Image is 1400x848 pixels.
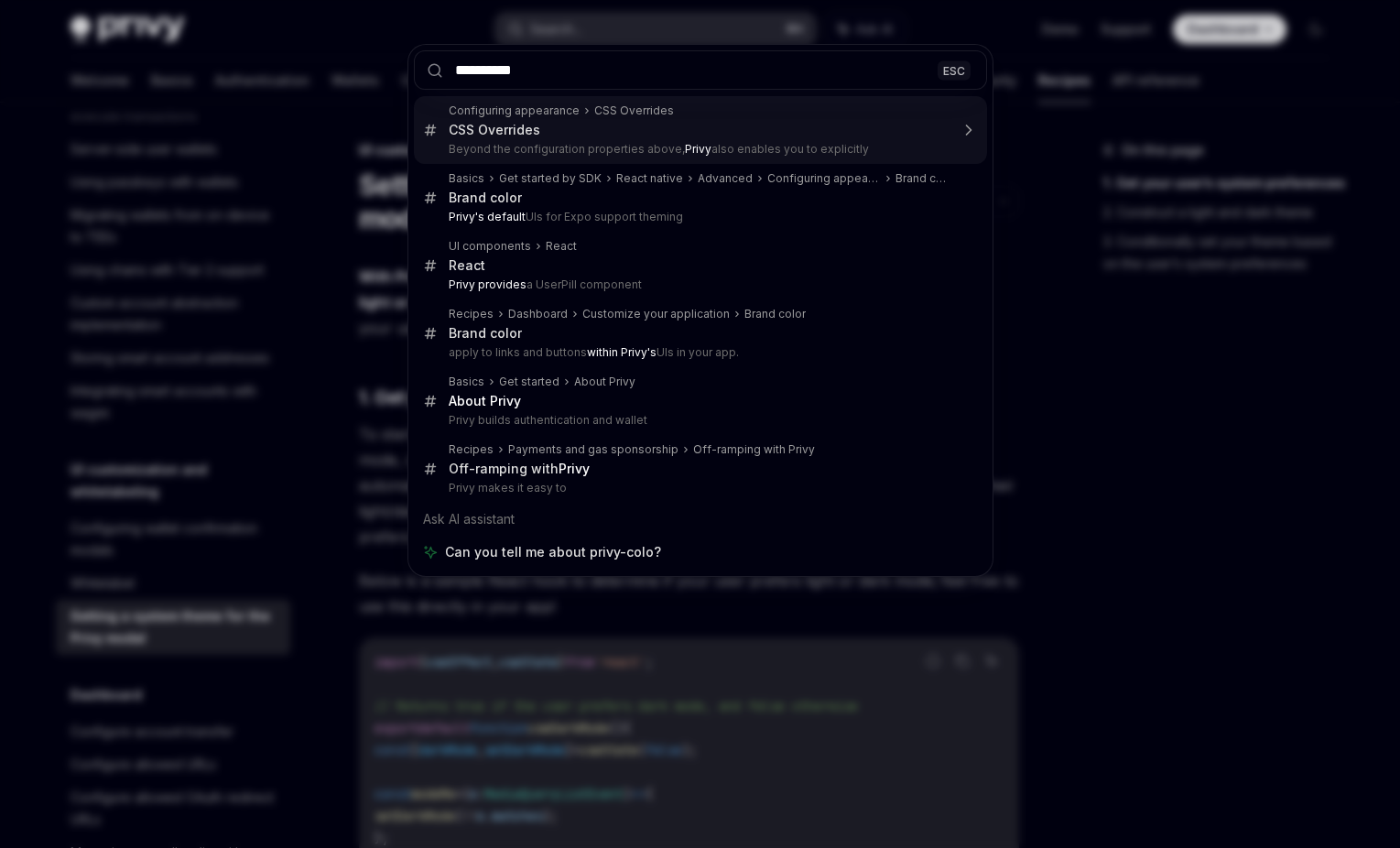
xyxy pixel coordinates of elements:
div: About Privy [574,375,635,389]
b: within Privy's [587,345,657,359]
b: Privy's default [449,210,526,223]
div: ESC [938,60,971,80]
div: Brand color [895,171,948,186]
div: Brand color [449,190,522,206]
div: Recipes [449,442,494,457]
span: Can you tell me about privy-colo? [445,543,661,561]
p: Privy builds authentication and wallet [449,413,949,428]
div: Configuring appearance [767,171,882,186]
div: Customize your application [582,307,730,321]
p: UIs for Expo support theming [449,210,949,224]
div: Off-ramping with Privy [693,442,815,457]
div: Get started by SDK [499,171,602,186]
div: Payments and gas sponsorship [508,442,678,457]
div: Ask AI assistant [414,503,987,536]
div: React [449,257,485,274]
p: Privy makes it easy to [449,481,949,495]
div: Recipes [449,307,494,321]
div: CSS Overrides [594,103,674,118]
p: apply to links and buttons UIs in your app. [449,345,949,360]
div: Basics [449,171,484,186]
div: React native [616,171,683,186]
div: Dashboard [508,307,568,321]
p: Beyond the configuration properties above, also enables you to explicitly [449,142,949,157]
b: About Privy [449,393,521,408]
div: Advanced [698,171,753,186]
div: Brand color [449,325,522,342]
b: Privy [685,142,711,156]
div: Configuring appearance [449,103,580,118]
b: Privy provides [449,277,526,291]
p: a UserPill component [449,277,949,292]
div: Basics [449,375,484,389]
div: Off-ramping with [449,461,590,477]
div: Brand color [744,307,806,321]
div: UI components [449,239,531,254]
div: React [546,239,577,254]
div: CSS Overrides [449,122,540,138]
div: Get started [499,375,559,389]
b: Privy [559,461,590,476]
